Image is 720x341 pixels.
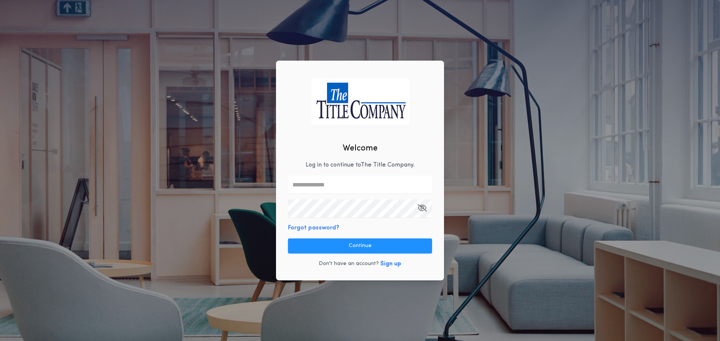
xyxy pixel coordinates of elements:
[288,223,339,232] button: Forgot password?
[343,142,378,155] h2: Welcome
[288,238,432,253] button: Continue
[319,260,379,268] p: Don't have an account?
[311,78,409,124] img: logo
[380,259,401,268] button: Sign up
[306,161,415,170] p: Log in to continue to The Title Company .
